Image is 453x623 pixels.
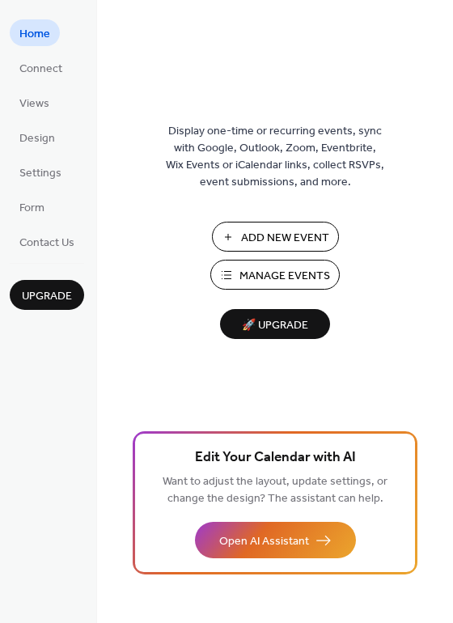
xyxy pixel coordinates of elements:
[163,471,387,510] span: Want to adjust the layout, update settings, or change the design? The assistant can help.
[19,26,50,43] span: Home
[10,19,60,46] a: Home
[195,447,356,469] span: Edit Your Calendar with AI
[19,61,62,78] span: Connect
[239,268,330,285] span: Manage Events
[195,522,356,558] button: Open AI Assistant
[19,130,55,147] span: Design
[210,260,340,290] button: Manage Events
[212,222,339,252] button: Add New Event
[10,159,71,185] a: Settings
[10,124,65,150] a: Design
[19,235,74,252] span: Contact Us
[19,95,49,112] span: Views
[10,280,84,310] button: Upgrade
[166,123,384,191] span: Display one-time or recurring events, sync with Google, Outlook, Zoom, Eventbrite, Wix Events or ...
[10,228,84,255] a: Contact Us
[22,288,72,305] span: Upgrade
[241,230,329,247] span: Add New Event
[219,533,309,550] span: Open AI Assistant
[220,309,330,339] button: 🚀 Upgrade
[10,54,72,81] a: Connect
[10,89,59,116] a: Views
[19,200,44,217] span: Form
[230,315,320,337] span: 🚀 Upgrade
[10,193,54,220] a: Form
[19,165,61,182] span: Settings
